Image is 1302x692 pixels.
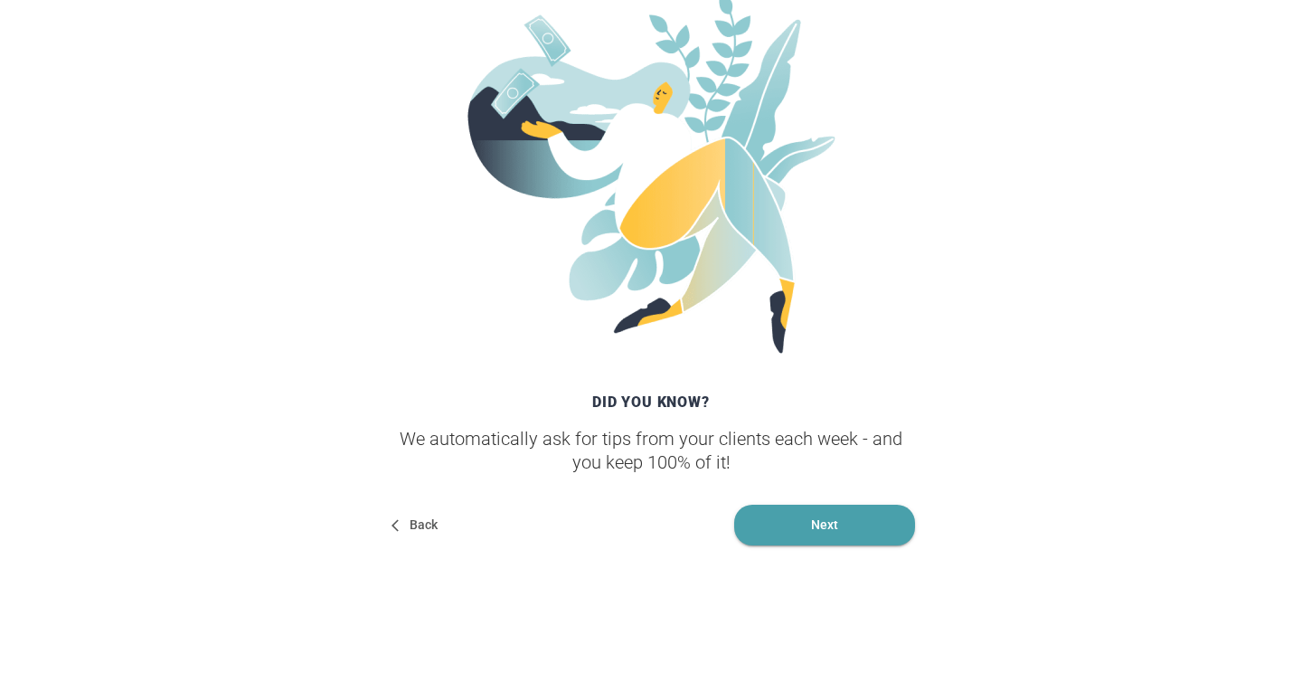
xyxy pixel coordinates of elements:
div: Did you know? [380,384,922,420]
button: Back [387,505,445,545]
div: We automatically ask for tips from your clients each week - and you keep 100% of it! [380,427,922,474]
button: Next [734,505,915,545]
